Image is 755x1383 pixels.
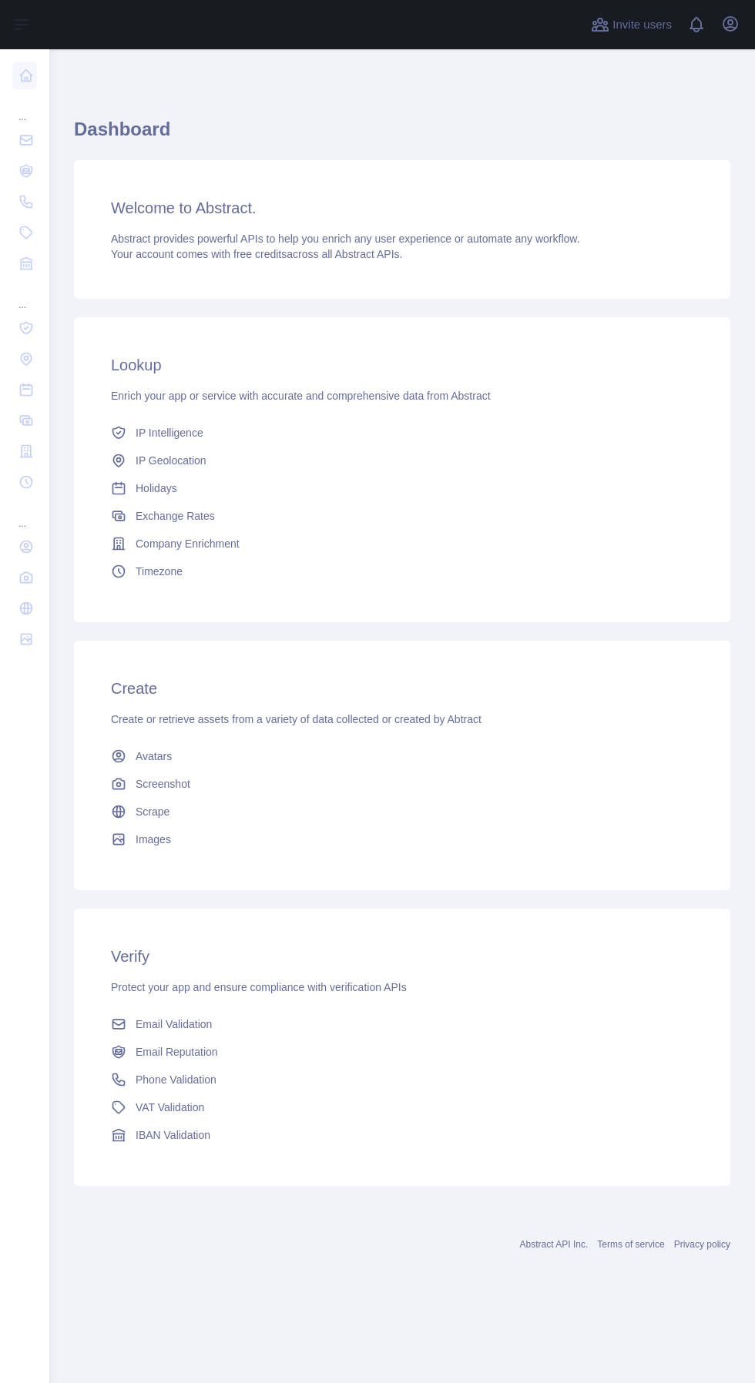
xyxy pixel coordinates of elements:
[105,1010,700,1038] a: Email Validation
[12,499,37,530] div: ...
[136,1100,204,1115] span: VAT Validation
[105,1121,700,1149] a: IBAN Validation
[233,248,287,260] span: free credits
[105,798,700,825] a: Scrape
[520,1239,589,1250] a: Abstract API Inc.
[136,425,203,440] span: IP Intelligence
[105,1093,700,1121] a: VAT Validation
[111,233,580,245] span: Abstract provides powerful APIs to help you enrich any user experience or automate any workflow.
[105,770,700,798] a: Screenshot
[674,1239,730,1250] a: Privacy policy
[105,447,700,474] a: IP Geolocation
[136,1016,212,1032] span: Email Validation
[612,16,672,34] span: Invite users
[136,748,172,764] span: Avatars
[105,530,700,558] a: Company Enrichment
[111,248,402,260] span: Your account comes with across all Abstract APIs.
[136,508,215,524] span: Exchange Rates
[136,536,240,551] span: Company Enrichment
[12,280,37,311] div: ...
[105,742,700,770] a: Avatars
[111,981,407,993] span: Protect your app and ensure compliance with verification APIs
[105,825,700,853] a: Images
[136,1072,216,1087] span: Phone Validation
[597,1239,664,1250] a: Terms of service
[111,354,693,376] h3: Lookup
[111,946,693,967] h3: Verify
[136,832,171,847] span: Images
[111,713,482,725] span: Create or retrieve assets from a variety of data collected or created by Abtract
[12,92,37,123] div: ...
[105,419,700,447] a: IP Intelligence
[105,558,700,585] a: Timezone
[588,12,675,37] button: Invite users
[136,564,183,579] span: Timezone
[105,502,700,530] a: Exchange Rates
[74,117,730,154] h1: Dashboard
[136,1127,210,1143] span: IBAN Validation
[136,776,190,792] span: Screenshot
[111,390,491,402] span: Enrich your app or service with accurate and comprehensive data from Abstract
[111,197,693,219] h3: Welcome to Abstract.
[105,1038,700,1066] a: Email Reputation
[136,804,169,819] span: Scrape
[136,1044,218,1060] span: Email Reputation
[136,481,177,496] span: Holidays
[111,678,693,699] h3: Create
[136,453,206,468] span: IP Geolocation
[105,474,700,502] a: Holidays
[105,1066,700,1093] a: Phone Validation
